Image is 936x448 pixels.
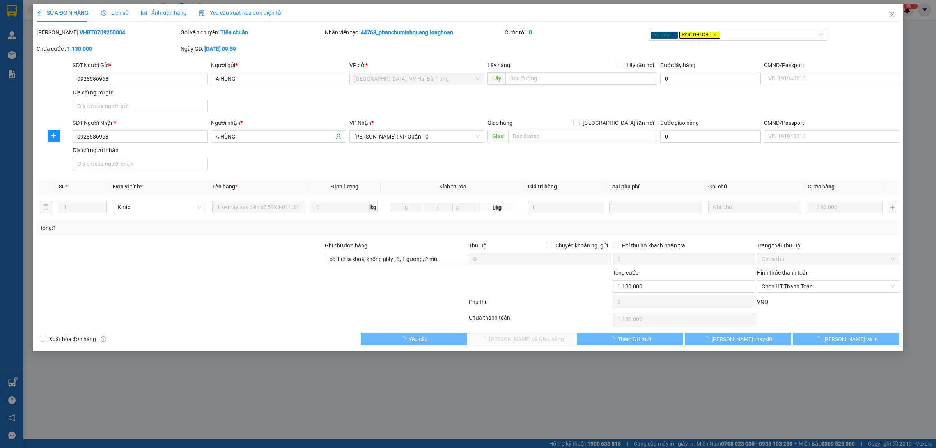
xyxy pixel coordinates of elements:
[40,201,52,213] button: delete
[552,241,611,250] span: Chuyển khoản ng. gửi
[487,120,512,126] span: Giao hàng
[409,335,428,343] span: Yêu cầu
[73,88,208,97] div: Địa chỉ người gửi
[211,61,346,69] div: Người gửi
[757,270,809,276] label: Hình thức thanh toán
[505,28,647,37] div: Cước rồi :
[623,61,657,69] span: Lấy tận nơi
[613,270,638,276] span: Tổng cước
[422,203,453,212] input: R
[508,130,657,142] input: Dọc đường
[609,336,618,341] span: loading
[452,203,480,212] input: C
[487,130,508,142] span: Giao
[361,333,467,345] button: Yêu cầu
[212,183,238,190] span: Tên hàng
[705,179,804,194] th: Ghi chú
[762,281,895,292] span: Chọn HT Thanh Toán
[439,183,466,190] span: Kích thước
[619,241,688,250] span: Phí thu hộ khách nhận trả
[679,32,720,39] span: ĐỌC GHI CHÚ
[577,333,683,345] button: Thêm ĐH mới
[823,335,878,343] span: [PERSON_NAME] và In
[469,333,575,345] button: [PERSON_NAME] và Giao hàng
[37,10,42,16] span: edit
[468,313,612,327] div: Chưa thanh toán
[212,201,305,213] input: VD: Bàn, Ghế
[711,335,774,343] span: [PERSON_NAME] thay đổi
[101,10,129,16] span: Lịch sử
[762,253,895,265] span: Chưa thu
[606,179,705,194] th: Loại phụ phí
[181,44,323,53] div: Ngày GD:
[37,28,179,37] div: [PERSON_NAME]:
[400,336,409,341] span: loading
[528,201,603,213] input: 0
[764,119,899,127] div: CMND/Passport
[505,72,657,85] input: Dọc đường
[889,11,895,18] span: close
[391,203,422,212] input: D
[73,146,208,155] div: Địa chỉ người nhận
[59,183,65,190] span: SL
[618,335,651,343] span: Thêm ĐH mới
[528,183,557,190] span: Giá trị hàng
[199,10,205,16] img: icon
[325,253,467,265] input: Ghi chú đơn hàng
[713,33,717,37] span: close
[793,333,899,345] button: [PERSON_NAME] và In
[580,119,657,127] span: [GEOGRAPHIC_DATA] tận nơi
[660,73,761,85] input: Cước lấy hàng
[46,335,99,343] span: Xuất hóa đơn hàng
[73,158,208,170] input: Địa chỉ của người nhận
[708,201,801,213] input: Ghi Chú
[325,242,368,249] label: Ghi chú đơn hàng
[331,183,358,190] span: Định lượng
[660,62,695,68] label: Cước lấy hàng
[118,201,201,213] span: Khác
[335,133,342,140] span: user-add
[73,61,208,69] div: SĐT Người Gửi
[101,336,106,342] span: info-circle
[757,241,899,250] div: Trạng thái Thu Hộ
[80,29,125,36] b: VHBT0709250004
[113,183,142,190] span: Đơn vị tính
[671,33,675,37] span: close
[529,29,532,36] b: 0
[370,201,378,213] span: kg
[37,44,179,53] div: Chưa cước :
[220,29,248,36] b: Tiêu chuẩn
[660,130,761,143] input: Cước giao hàng
[468,298,612,311] div: Phụ thu
[37,10,89,16] span: SỬA ĐƠN HÀNG
[40,224,361,232] div: Tổng: 1
[757,299,768,305] span: VND
[73,119,208,127] div: SĐT Người Nhận
[48,130,60,142] button: plus
[487,62,510,68] span: Lấy hàng
[141,10,186,16] span: Ảnh kiện hàng
[480,203,514,212] span: 0kg
[204,46,236,52] b: [DATE] 09:59
[660,120,699,126] label: Cước giao hàng
[808,183,835,190] span: Cước hàng
[141,10,147,16] span: picture
[889,201,896,213] button: plus
[349,120,371,126] span: VP Nhận
[469,242,487,249] span: Thu Hộ
[764,61,899,69] div: CMND/Passport
[685,333,791,345] button: [PERSON_NAME] thay đổi
[48,133,60,139] span: plus
[73,100,208,112] input: Địa chỉ của người gửi
[211,119,346,127] div: Người nhận
[354,73,480,85] span: Hà Nội: VP Hai Bà Trưng
[101,10,106,16] span: clock-circle
[703,336,711,341] span: loading
[651,32,678,39] span: Xe máy
[881,4,903,26] button: Close
[815,336,823,341] span: loading
[354,131,480,142] span: Hồ Chí Minh : VP Quận 10
[361,29,453,36] b: 44768_phanchuminhquang.longhoan
[67,46,92,52] b: 1.130.000
[487,72,505,85] span: Lấy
